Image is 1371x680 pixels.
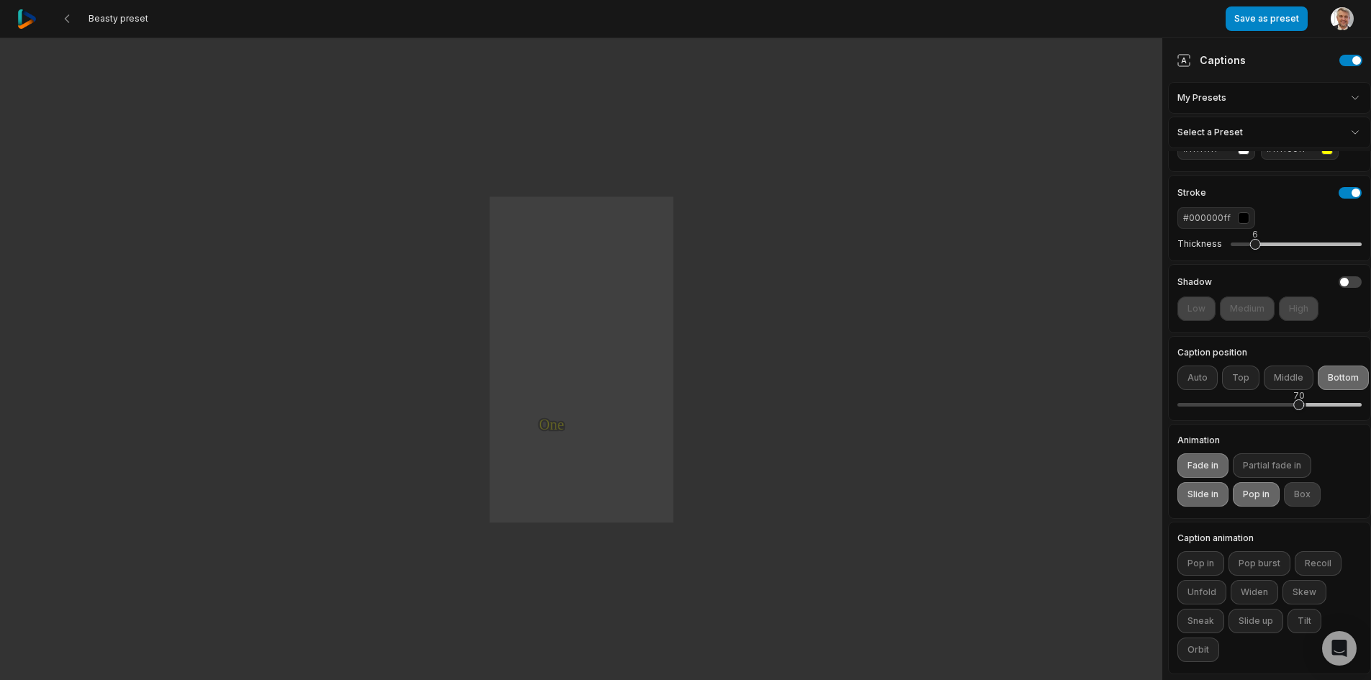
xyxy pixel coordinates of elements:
button: Recoil [1295,551,1341,576]
div: My Presets [1168,82,1371,114]
button: Middle [1264,366,1313,390]
div: 6 [1252,228,1258,241]
button: Unfold [1177,580,1226,604]
h4: Shadow [1177,278,1212,286]
button: Save as preset [1226,6,1308,31]
div: 70 [1293,389,1305,402]
button: Partial fade in [1233,453,1311,478]
button: Widen [1231,580,1278,604]
button: Pop burst [1229,551,1290,576]
button: Top [1222,366,1259,390]
button: Skew [1282,580,1326,604]
button: Bottom [1318,366,1369,390]
button: Medium [1220,296,1275,321]
h4: Stroke [1177,189,1206,197]
div: Select a Preset [1168,117,1371,148]
button: Low [1177,296,1216,321]
button: Sneak [1177,609,1224,633]
button: Slide in [1177,482,1229,507]
label: Thickness [1177,238,1222,250]
span: Beasty preset [89,13,148,24]
button: Orbit [1177,638,1219,662]
button: Pop in [1177,551,1224,576]
div: Open Intercom Messenger [1322,631,1357,666]
button: #000000ff [1177,207,1255,229]
button: Pop in [1233,482,1280,507]
div: #000000ff [1183,212,1232,225]
label: Animation [1177,436,1362,445]
button: Box [1284,482,1321,507]
img: reap [17,9,37,29]
button: Slide up [1229,609,1283,633]
label: Caption animation [1177,534,1362,543]
button: Tilt [1288,609,1321,633]
div: Captions [1177,53,1246,68]
label: Caption position [1177,348,1362,357]
button: Auto [1177,366,1218,390]
button: High [1279,296,1318,321]
button: Fade in [1177,453,1229,478]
